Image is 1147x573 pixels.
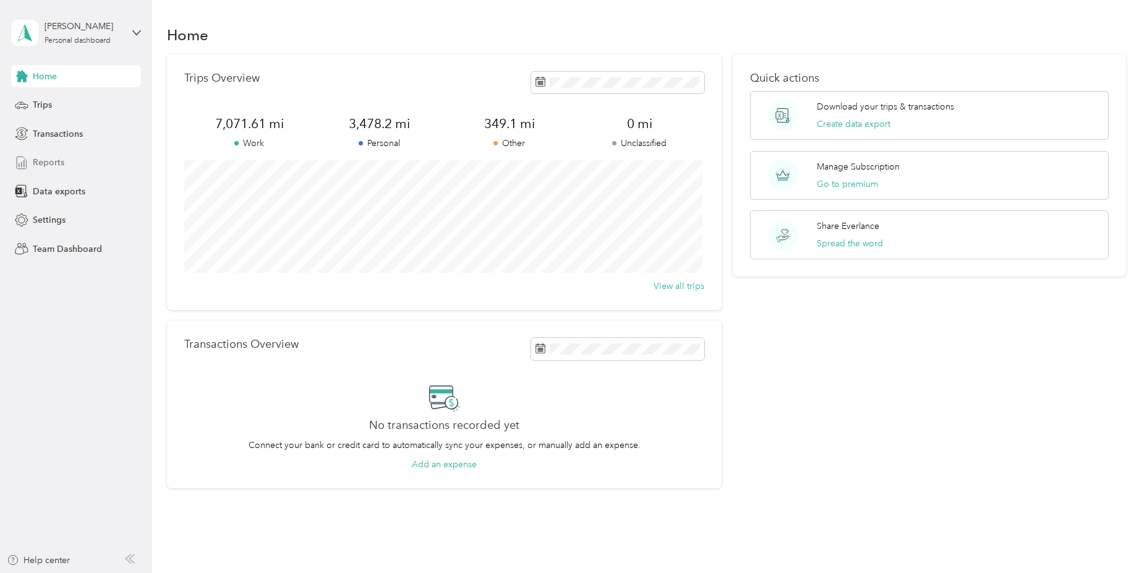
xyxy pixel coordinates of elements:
button: Go to premium [817,178,878,191]
button: Help center [7,554,70,567]
p: Transactions Overview [184,338,299,351]
p: Manage Subscription [817,160,900,173]
button: Create data export [817,118,890,131]
span: 7,071.61 mi [184,115,314,132]
span: Data exports [33,185,85,198]
h1: Home [167,28,208,41]
span: Trips [33,98,52,111]
div: Personal dashboard [45,37,111,45]
iframe: Everlance-gr Chat Button Frame [1078,504,1147,573]
p: Quick actions [750,72,1109,85]
button: View all trips [654,280,704,293]
button: Spread the word [817,237,883,250]
span: 3,478.2 mi [314,115,444,132]
p: Work [184,137,314,150]
span: Reports [33,156,64,169]
p: Trips Overview [184,72,260,85]
span: Transactions [33,127,83,140]
span: Team Dashboard [33,243,102,256]
span: 0 mi [574,115,704,132]
p: Share Everlance [817,220,879,233]
h2: No transactions recorded yet [369,419,519,432]
span: Home [33,70,57,83]
p: Personal [314,137,444,150]
p: Download your trips & transactions [817,100,954,113]
div: [PERSON_NAME] [45,20,122,33]
span: 349.1 mi [445,115,574,132]
p: Connect your bank or credit card to automatically sync your expenses, or manually add an expense. [249,439,641,452]
p: Other [445,137,574,150]
span: Settings [33,213,66,226]
p: Unclassified [574,137,704,150]
button: Add an expense [412,458,477,471]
